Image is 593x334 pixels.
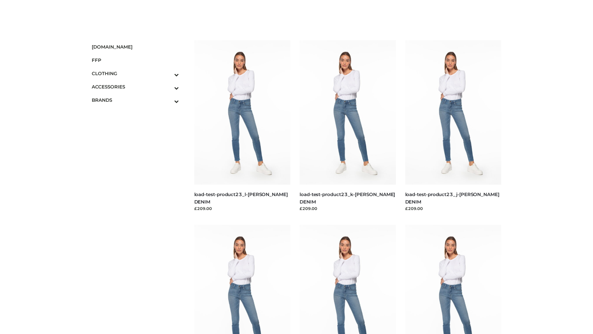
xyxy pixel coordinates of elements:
[300,191,395,204] a: load-test-product23_k-[PERSON_NAME] DENIM
[92,57,179,64] span: FFP
[194,191,288,204] a: load-test-product23_l-[PERSON_NAME] DENIM
[194,205,291,212] div: £209.00
[405,205,502,212] div: £209.00
[157,80,179,93] button: Toggle Submenu
[92,43,179,50] span: [DOMAIN_NAME]
[92,54,179,67] a: FFP
[92,70,179,77] span: CLOTHING
[92,93,179,107] a: BRANDSToggle Submenu
[92,80,179,93] a: ACCESSORIESToggle Submenu
[157,93,179,107] button: Toggle Submenu
[92,96,179,104] span: BRANDS
[92,67,179,80] a: CLOTHINGToggle Submenu
[300,205,396,212] div: £209.00
[157,67,179,80] button: Toggle Submenu
[92,40,179,54] a: [DOMAIN_NAME]
[405,191,499,204] a: load-test-product23_j-[PERSON_NAME] DENIM
[92,83,179,90] span: ACCESSORIES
